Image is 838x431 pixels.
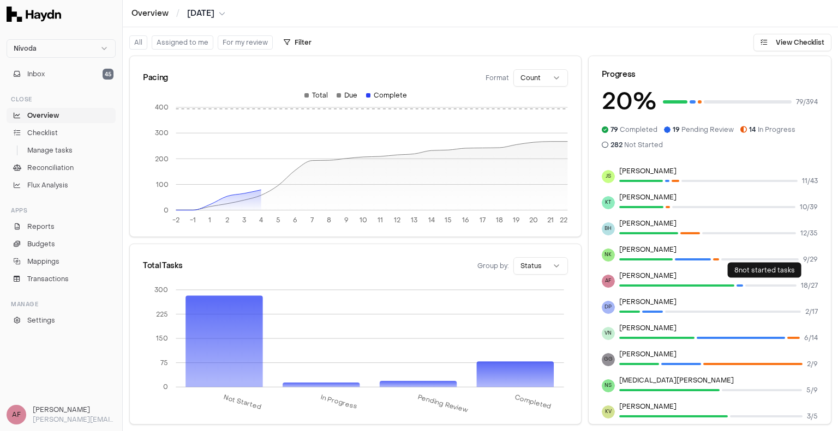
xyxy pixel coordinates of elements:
[131,8,169,19] a: Overview
[7,271,116,287] a: Transactions
[417,393,470,415] tspan: Pending Review
[320,393,359,411] tspan: In Progress
[610,141,663,149] span: Not Started
[610,141,622,149] span: 282
[327,216,331,224] tspan: 8
[164,383,169,391] tspan: 0
[602,170,615,183] span: JS
[27,128,58,138] span: Checklist
[259,216,263,224] tspan: 4
[129,35,147,50] button: All
[800,229,818,238] span: 12 / 35
[486,74,509,82] span: Format
[602,84,656,119] h3: 20 %
[602,301,615,314] span: DP
[7,90,116,108] div: Close
[187,8,214,19] span: [DATE]
[174,8,182,19] span: /
[276,216,280,224] tspan: 5
[7,254,116,269] a: Mappings
[610,125,657,134] span: Completed
[801,281,818,290] span: 18 / 27
[155,286,169,294] tspan: 300
[749,125,756,134] span: 14
[805,307,818,316] span: 2 / 17
[804,333,818,342] span: 6 / 14
[152,35,213,50] button: Assigned to me
[602,275,615,288] span: AF
[7,202,116,219] div: Apps
[143,72,168,83] div: Pacing
[7,178,116,193] a: Flux Analysis
[673,125,680,134] span: 19
[33,415,116,424] p: [PERSON_NAME][EMAIL_ADDRESS][DOMAIN_NAME]
[27,239,55,249] span: Budgets
[7,160,116,175] a: Reconciliation
[143,260,182,271] div: Total Tasks
[344,216,349,224] tspan: 9
[223,393,262,411] tspan: Not Started
[807,412,818,421] span: 3 / 5
[619,219,818,228] p: [PERSON_NAME]
[293,216,297,224] tspan: 6
[33,405,116,415] h3: [PERSON_NAME]
[14,44,37,53] span: Nivoda
[27,315,55,325] span: Settings
[619,271,818,280] p: [PERSON_NAME]
[155,103,169,112] tspan: 400
[172,216,179,224] tspan: -2
[807,360,818,368] span: 2 / 9
[7,295,116,313] div: Manage
[27,163,74,173] span: Reconciliation
[428,216,435,224] tspan: 14
[619,245,818,254] p: [PERSON_NAME]
[378,216,383,224] tspan: 11
[796,98,818,106] span: 79 / 394
[190,216,196,224] tspan: -1
[673,125,734,134] span: Pending Review
[619,402,818,411] p: [PERSON_NAME]
[7,66,116,82] button: Inbox45
[394,216,400,224] tspan: 12
[277,34,318,51] button: Filter
[161,359,169,367] tspan: 75
[7,7,61,22] img: Haydn Logo
[27,222,55,232] span: Reports
[803,255,818,264] span: 9 / 29
[514,393,553,411] tspan: Completed
[619,350,818,359] p: [PERSON_NAME]
[157,334,169,343] tspan: 150
[156,180,169,189] tspan: 100
[496,216,503,224] tspan: 18
[310,216,314,224] tspan: 7
[610,125,618,134] span: 79
[7,125,116,141] a: Checklist
[155,129,169,137] tspan: 300
[187,8,225,19] button: [DATE]
[27,257,59,266] span: Mappings
[27,274,69,284] span: Transactions
[619,298,818,306] p: [PERSON_NAME]
[7,405,26,424] span: AF
[480,216,486,224] tspan: 17
[295,38,312,47] span: Filter
[7,236,116,252] a: Budgets
[602,196,615,209] span: KT
[155,155,169,163] tspan: 200
[619,167,818,175] p: [PERSON_NAME]
[462,216,469,224] tspan: 16
[619,376,818,385] p: [MEDICAL_DATA][PERSON_NAME]
[477,262,509,270] span: Group by:
[749,125,795,134] span: In Progress
[208,216,211,224] tspan: 1
[445,216,452,224] tspan: 15
[529,216,538,224] tspan: 20
[366,91,407,100] div: Complete
[27,111,59,120] span: Overview
[602,379,615,392] span: NS
[27,69,45,79] span: Inbox
[619,193,818,202] p: [PERSON_NAME]
[7,219,116,234] a: Reports
[411,216,417,224] tspan: 13
[602,327,615,340] span: VN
